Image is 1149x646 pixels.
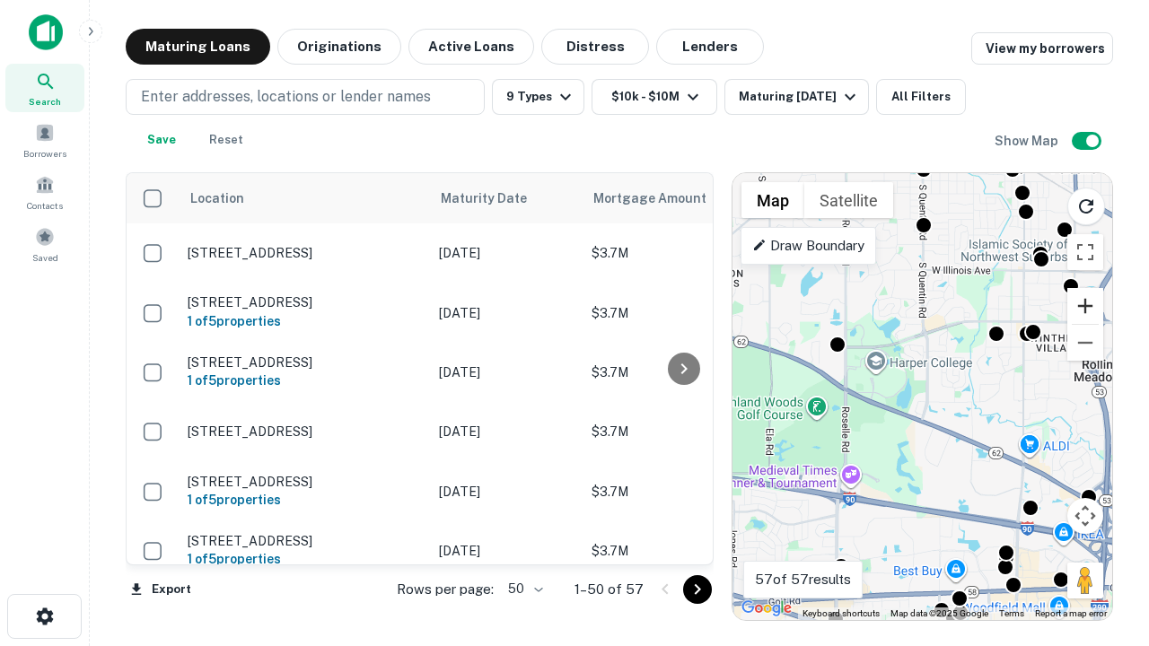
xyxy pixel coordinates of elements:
[1067,234,1103,270] button: Toggle fullscreen view
[876,79,966,115] button: All Filters
[574,579,644,600] p: 1–50 of 57
[492,79,584,115] button: 9 Types
[441,188,550,209] span: Maturity Date
[188,474,421,490] p: [STREET_ADDRESS]
[592,422,771,441] p: $3.7M
[501,576,546,602] div: 50
[439,362,574,382] p: [DATE]
[737,597,796,620] img: Google
[439,541,574,561] p: [DATE]
[179,173,430,223] th: Location
[752,235,864,257] p: Draw Boundary
[656,29,764,65] button: Lenders
[439,422,574,441] p: [DATE]
[804,182,893,218] button: Show satellite imagery
[29,14,63,50] img: capitalize-icon.png
[593,188,730,209] span: Mortgage Amount
[439,243,574,263] p: [DATE]
[1067,188,1105,225] button: Reload search area
[29,94,61,109] span: Search
[188,549,421,569] h6: 1 of 5 properties
[189,188,244,209] span: Location
[683,575,712,604] button: Go to next page
[592,79,717,115] button: $10k - $10M
[1067,288,1103,324] button: Zoom in
[188,490,421,510] h6: 1 of 5 properties
[188,294,421,310] p: [STREET_ADDRESS]
[732,173,1112,620] div: 0 0
[592,303,771,323] p: $3.7M
[188,533,421,549] p: [STREET_ADDRESS]
[1067,498,1103,534] button: Map camera controls
[27,198,63,213] span: Contacts
[890,608,988,618] span: Map data ©2025 Google
[277,29,401,65] button: Originations
[583,173,780,223] th: Mortgage Amount
[188,371,421,390] h6: 1 of 5 properties
[188,245,421,261] p: [STREET_ADDRESS]
[141,86,431,108] p: Enter addresses, locations or lender names
[592,541,771,561] p: $3.7M
[5,220,84,268] a: Saved
[408,29,534,65] button: Active Loans
[439,482,574,502] p: [DATE]
[592,243,771,263] p: $3.7M
[439,303,574,323] p: [DATE]
[739,86,861,108] div: Maturing [DATE]
[803,607,880,620] button: Keyboard shortcuts
[126,79,485,115] button: Enter addresses, locations or lender names
[1035,608,1107,618] a: Report a map error
[592,362,771,382] p: $3.7M
[755,569,851,590] p: 57 of 57 results
[197,122,255,158] button: Reset
[188,311,421,331] h6: 1 of 5 properties
[397,579,494,600] p: Rows per page:
[188,423,421,440] p: [STREET_ADDRESS]
[541,29,649,65] button: Distress
[995,131,1061,151] h6: Show Map
[430,173,583,223] th: Maturity Date
[724,79,869,115] button: Maturing [DATE]
[1067,325,1103,361] button: Zoom out
[737,597,796,620] a: Open this area in Google Maps (opens a new window)
[1059,502,1149,589] iframe: Chat Widget
[592,482,771,502] p: $3.7M
[5,116,84,164] a: Borrowers
[126,576,196,603] button: Export
[5,168,84,216] a: Contacts
[32,250,58,265] span: Saved
[741,182,804,218] button: Show street map
[999,608,1024,618] a: Terms (opens in new tab)
[133,122,190,158] button: Save your search to get updates of matches that match your search criteria.
[188,354,421,371] p: [STREET_ADDRESS]
[5,64,84,112] a: Search
[971,32,1113,65] a: View my borrowers
[23,146,66,161] span: Borrowers
[126,29,270,65] button: Maturing Loans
